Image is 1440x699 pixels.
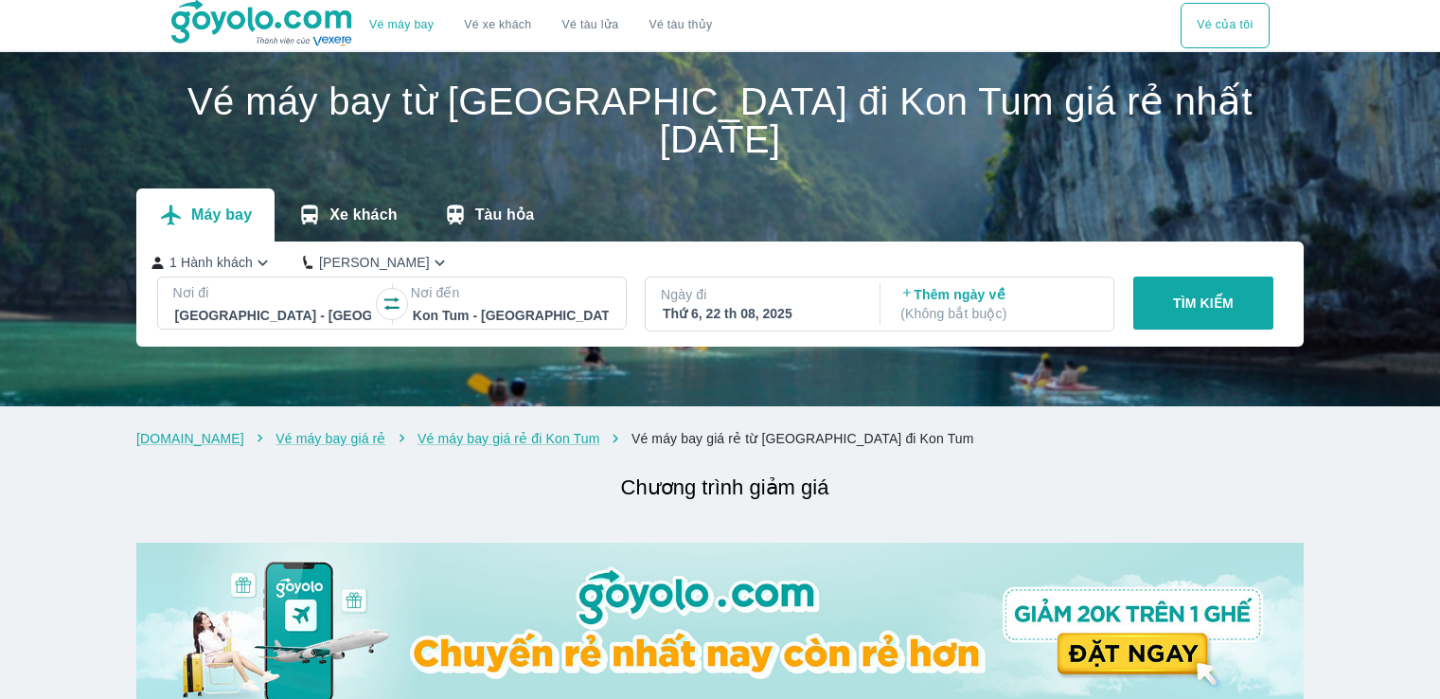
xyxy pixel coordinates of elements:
[276,431,385,446] a: Vé máy bay giá rẻ
[1181,3,1269,48] div: choose transportation mode
[173,283,373,302] p: Nơi đi
[136,429,1304,448] nav: breadcrumb
[136,82,1304,158] h1: Vé máy bay từ [GEOGRAPHIC_DATA] đi Kon Tum giá rẻ nhất [DATE]
[633,3,727,48] button: Vé tàu thủy
[1181,3,1269,48] button: Vé của tôi
[661,285,861,304] p: Ngày đi
[418,431,599,446] a: Vé máy bay giá rẻ đi Kon Tum
[319,253,430,272] p: [PERSON_NAME]
[411,283,611,302] p: Nơi đến
[136,188,557,242] div: transportation tabs
[900,304,1096,323] p: ( Không bắt buộc )
[303,253,450,273] button: [PERSON_NAME]
[663,304,859,323] div: Thứ 6, 22 th 08, 2025
[464,18,531,32] a: Vé xe khách
[547,3,634,48] a: Vé tàu lửa
[369,18,434,32] a: Vé máy bay
[169,253,253,272] p: 1 Hành khách
[900,285,1096,323] p: Thêm ngày về
[354,3,727,48] div: choose transportation mode
[1133,277,1274,330] button: TÌM KIẾM
[329,206,397,224] p: Xe khách
[631,431,974,446] a: Vé máy bay giá rẻ từ [GEOGRAPHIC_DATA] đi Kon Tum
[1173,294,1234,313] p: TÌM KIẾM
[191,206,252,224] p: Máy bay
[151,253,273,273] button: 1 Hành khách
[136,431,244,446] a: [DOMAIN_NAME]
[475,206,535,224] p: Tàu hỏa
[146,471,1304,505] h2: Chương trình giảm giá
